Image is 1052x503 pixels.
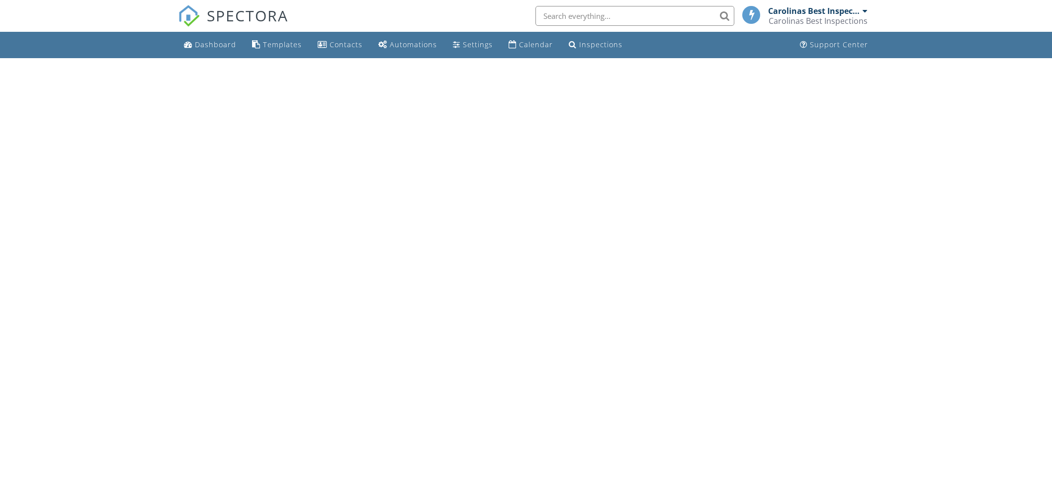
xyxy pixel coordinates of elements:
[374,36,441,54] a: Automations (Basic)
[565,36,626,54] a: Inspections
[178,5,200,27] img: The Best Home Inspection Software - Spectora
[263,40,302,49] div: Templates
[535,6,734,26] input: Search everything...
[768,6,860,16] div: Carolinas Best Inspections
[463,40,493,49] div: Settings
[195,40,236,49] div: Dashboard
[769,16,868,26] div: Carolinas Best Inspections
[449,36,497,54] a: Settings
[330,40,362,49] div: Contacts
[505,36,557,54] a: Calendar
[207,5,288,26] span: SPECTORA
[314,36,366,54] a: Contacts
[796,36,872,54] a: Support Center
[390,40,437,49] div: Automations
[519,40,553,49] div: Calendar
[180,36,240,54] a: Dashboard
[579,40,622,49] div: Inspections
[810,40,868,49] div: Support Center
[178,13,288,34] a: SPECTORA
[248,36,306,54] a: Templates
